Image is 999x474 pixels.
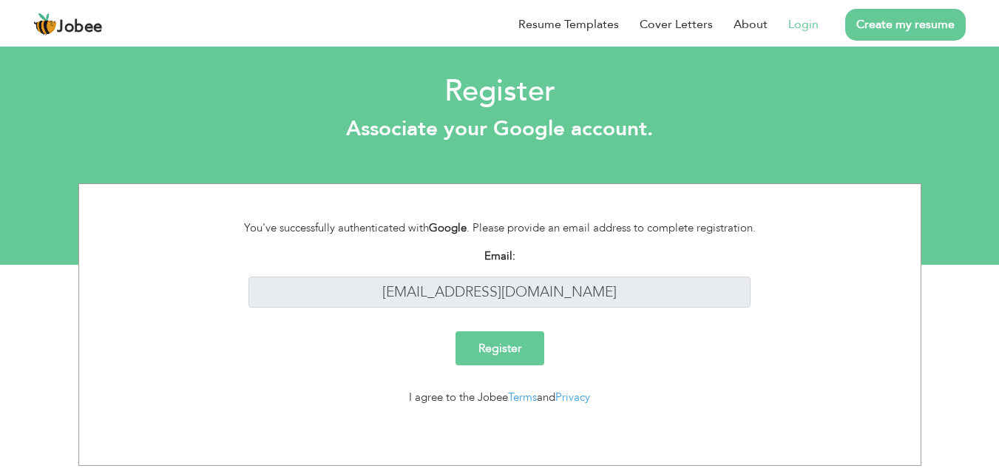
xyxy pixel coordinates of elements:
input: Enter your email address [248,277,751,308]
strong: Google [429,220,467,235]
a: Privacy [555,390,590,404]
input: Register [456,331,544,365]
h2: Register [11,72,988,111]
span: Jobee [57,19,103,35]
img: jobee.io [33,13,57,36]
div: I agree to the Jobee and [226,389,773,406]
h3: Associate your Google account. [11,117,988,142]
a: About [734,16,768,33]
a: Terms [508,390,537,404]
a: Create my resume [845,9,966,41]
strong: Email: [484,248,515,263]
a: Jobee [33,13,103,36]
a: Login [788,16,819,33]
div: You've successfully authenticated with . Please provide an email address to complete registration. [226,220,773,237]
a: Cover Letters [640,16,713,33]
a: Resume Templates [518,16,619,33]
